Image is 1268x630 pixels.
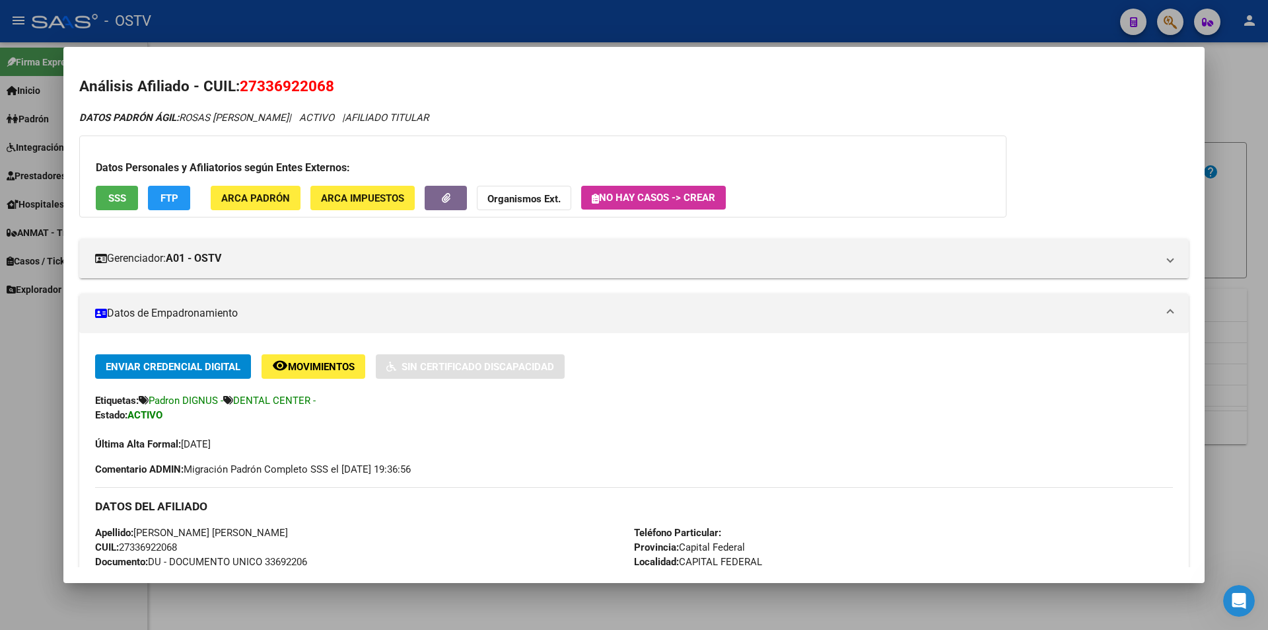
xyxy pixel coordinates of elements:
button: Sin Certificado Discapacidad [376,354,565,379]
button: Enviar Credencial Digital [95,354,251,379]
span: 27336922068 [240,77,334,95]
iframe: Intercom live chat [1223,585,1255,617]
i: | ACTIVO | [79,112,429,124]
strong: DATOS PADRÓN ÁGIL: [79,112,179,124]
strong: Etiquetas: [95,395,139,407]
mat-panel-title: Datos de Empadronamiento [95,305,1157,321]
span: Sin Certificado Discapacidad [402,361,554,373]
strong: Organismos Ext. [487,193,561,205]
strong: Localidad: [634,556,679,568]
button: ARCA Impuestos [310,186,415,210]
mat-expansion-panel-header: Datos de Empadronamiento [79,294,1189,333]
h3: Datos Personales y Afiliatorios según Entes Externos: [96,160,990,176]
span: SSS [108,192,126,204]
strong: Provincia: [634,541,679,553]
span: Movimientos [288,361,355,373]
strong: Documento: [95,556,148,568]
span: No hay casos -> Crear [592,192,715,204]
strong: Última Alta Formal: [95,438,181,450]
button: SSS [96,186,138,210]
mat-icon: remove_red_eye [272,358,288,374]
strong: Estado: [95,409,127,421]
strong: Comentario ADMIN: [95,463,184,475]
span: [DATE] [95,438,211,450]
span: [PERSON_NAME] [PERSON_NAME] [95,527,288,539]
span: DU - DOCUMENTO UNICO 33692206 [95,556,307,568]
mat-panel-title: Gerenciador: [95,251,1157,266]
button: ARCA Padrón [211,186,300,210]
span: CAPITAL FEDERAL [634,556,762,568]
button: Movimientos [262,354,365,379]
strong: Teléfono Particular: [634,527,721,539]
span: Capital Federal [634,541,745,553]
span: DENTAL CENTER - [233,395,316,407]
span: Enviar Credencial Digital [106,361,240,373]
span: Padron DIGNUS - [149,395,223,407]
span: Migración Padrón Completo SSS el [DATE] 19:36:56 [95,462,411,477]
span: AFILIADO TITULAR [345,112,429,124]
strong: A01 - OSTV [166,251,221,266]
button: FTP [148,186,190,210]
button: Organismos Ext. [477,186,571,210]
button: No hay casos -> Crear [581,186,726,210]
span: ARCA Padrón [221,192,290,204]
span: ROSAS [PERSON_NAME] [79,112,289,124]
strong: ACTIVO [127,409,162,421]
strong: CUIL: [95,541,119,553]
strong: Apellido: [95,527,133,539]
h2: Análisis Afiliado - CUIL: [79,75,1189,98]
span: ARCA Impuestos [321,192,404,204]
span: 27336922068 [95,541,177,553]
mat-expansion-panel-header: Gerenciador:A01 - OSTV [79,239,1189,278]
span: FTP [160,192,178,204]
h3: DATOS DEL AFILIADO [95,499,1173,514]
